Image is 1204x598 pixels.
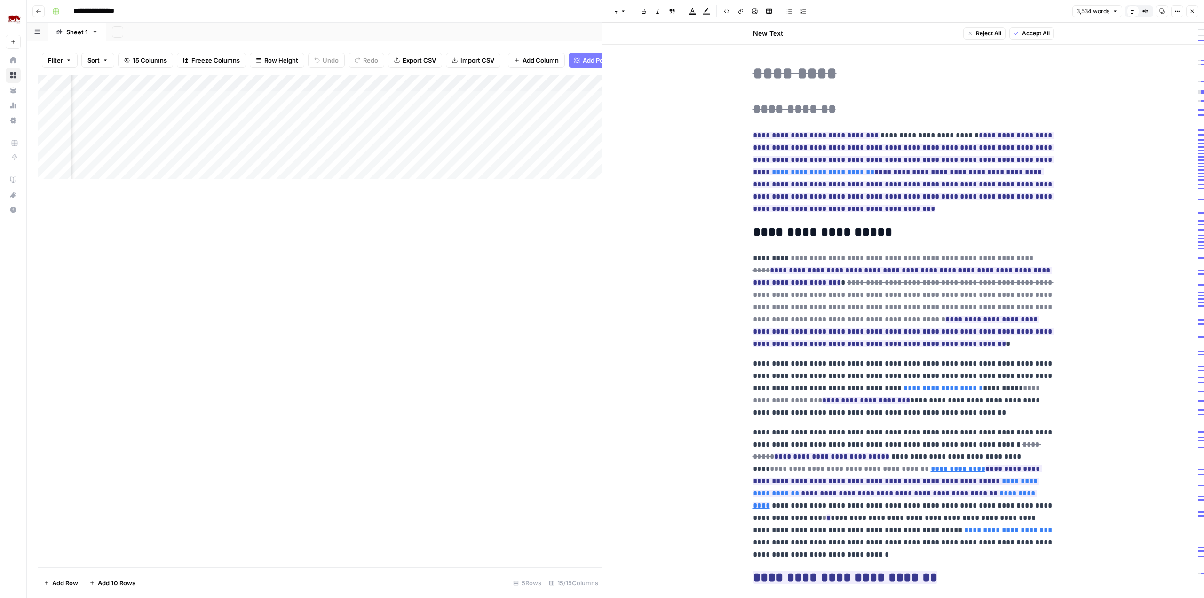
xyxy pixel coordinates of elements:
button: Add Power Agent [569,53,640,68]
button: What's new? [6,187,21,202]
span: Add 10 Rows [98,578,135,588]
button: Import CSV [446,53,500,68]
span: Add Row [52,578,78,588]
button: Row Height [250,53,304,68]
a: Browse [6,68,21,83]
span: Redo [363,56,378,65]
div: Sheet 1 [66,27,88,37]
div: What's new? [6,188,20,202]
span: Freeze Columns [191,56,240,65]
button: Freeze Columns [177,53,246,68]
button: Help + Support [6,202,21,217]
span: Filter [48,56,63,65]
button: 3,534 words [1072,5,1122,17]
span: 15 Columns [133,56,167,65]
span: Undo [323,56,339,65]
span: Sort [87,56,100,65]
a: AirOps Academy [6,172,21,187]
span: Export CSV [403,56,436,65]
button: Workspace: Rhino Africa [6,8,21,31]
span: 3,534 words [1077,7,1109,16]
button: Accept All [1009,27,1054,40]
button: Redo [349,53,384,68]
h2: New Text [753,29,783,38]
span: Add Power Agent [583,56,634,65]
button: Add Column [508,53,565,68]
div: 15/15 Columns [545,575,602,590]
div: 5 Rows [509,575,545,590]
button: Reject All [963,27,1006,40]
a: Sheet 1 [48,23,106,41]
button: 15 Columns [118,53,173,68]
a: Home [6,53,21,68]
span: Accept All [1022,29,1050,38]
img: Rhino Africa Logo [6,11,23,28]
button: Export CSV [388,53,442,68]
span: Row Height [264,56,298,65]
button: Filter [42,53,78,68]
span: Add Column [523,56,559,65]
a: Settings [6,113,21,128]
button: Add Row [38,575,84,590]
button: Sort [81,53,114,68]
span: Import CSV [460,56,494,65]
button: Undo [308,53,345,68]
a: Your Data [6,83,21,98]
button: Add 10 Rows [84,575,141,590]
span: Reject All [976,29,1001,38]
a: Usage [6,98,21,113]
